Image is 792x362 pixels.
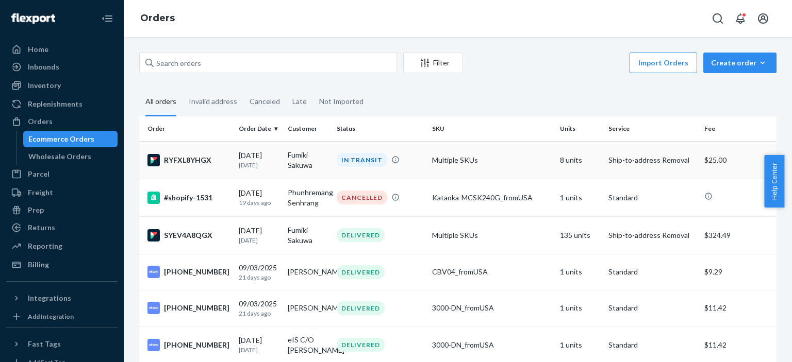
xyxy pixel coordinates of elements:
div: Billing [28,260,49,270]
a: Add Integration [6,311,118,323]
div: IN TRANSIT [337,153,387,167]
button: Open Search Box [707,8,728,29]
th: Fee [700,116,777,141]
button: Fast Tags [6,336,118,352]
div: 3000-DN_fromUSA [432,340,551,350]
div: SYEV4A8QGX [147,229,230,242]
a: Inbounds [6,59,118,75]
a: Billing [6,256,118,273]
a: Ecommerce Orders [23,131,118,147]
div: Orders [28,116,53,127]
img: Flexport logo [11,13,55,24]
td: Phunhremang Senhrang [284,179,333,216]
div: Inbounds [28,62,59,72]
td: Ship-to-address Removal [604,141,700,179]
a: Prep [6,202,118,218]
p: 21 days ago [239,309,279,318]
td: [PERSON_NAME] [284,290,333,326]
div: Add Integration [28,312,74,321]
div: Home [28,44,48,55]
a: Wholesale Orders [23,148,118,165]
p: Standard [608,193,696,203]
p: Standard [608,267,696,277]
div: Reporting [28,241,62,251]
p: Standard [608,303,696,313]
div: [DATE] [239,226,279,245]
a: Orders [140,12,175,24]
div: Late [292,88,307,115]
td: $9.29 [700,254,777,290]
p: [DATE] [239,236,279,245]
button: Integrations [6,290,118,306]
button: Close Navigation [97,8,118,29]
td: Ship-to-address Removal [604,216,700,254]
div: [PHONE_NUMBER] [147,302,230,314]
div: Filter [404,58,463,68]
div: Replenishments [28,99,82,109]
div: All orders [145,88,176,116]
button: Create order [703,53,777,73]
div: Integrations [28,293,71,303]
button: Open notifications [730,8,751,29]
div: 3000-DN_fromUSA [432,303,551,313]
div: [PHONE_NUMBER] [147,339,230,351]
div: Freight [28,187,53,198]
button: Import Orders [630,53,697,73]
a: Reporting [6,238,118,254]
div: [DATE] [239,335,279,354]
a: Orders [6,113,118,130]
p: Standard [608,340,696,350]
div: CANCELLED [337,191,387,204]
td: 1 units [556,179,605,216]
div: DELIVERED [337,265,385,279]
div: 09/03/2025 [239,263,279,282]
ol: breadcrumbs [132,4,183,33]
td: Fumiki Sakuwa [284,141,333,179]
button: Open account menu [753,8,773,29]
th: Order [139,116,235,141]
td: $11.42 [700,290,777,326]
div: Parcel [28,169,49,179]
td: Multiple SKUs [428,216,555,254]
p: 19 days ago [239,198,279,207]
div: Prep [28,205,44,215]
div: Inventory [28,80,61,91]
div: Canceled [250,88,280,115]
p: [DATE] [239,161,279,169]
td: $324.49 [700,216,777,254]
button: Help Center [764,155,784,208]
div: CBV04_fromUSA [432,267,551,277]
div: Invalid address [189,88,237,115]
td: 1 units [556,254,605,290]
div: DELIVERED [337,338,385,352]
div: Wholesale Orders [28,151,91,162]
p: 21 days ago [239,273,279,282]
div: Ecommerce Orders [28,134,94,144]
a: Freight [6,184,118,201]
th: Units [556,116,605,141]
input: Search orders [139,53,397,73]
div: DELIVERED [337,228,385,242]
p: [DATE] [239,346,279,354]
a: Returns [6,219,118,236]
div: Not Imported [319,88,364,115]
td: $25.00 [700,141,777,179]
div: Returns [28,222,55,233]
div: 09/03/2025 [239,299,279,318]
th: Order Date [235,116,284,141]
div: #shopify-1531 [147,192,230,204]
div: Customer [288,124,328,133]
div: [DATE] [239,188,279,207]
div: Kataoka-MCSK240G_fromUSA [432,193,551,203]
th: Service [604,116,700,141]
div: RYFXL8YHGX [147,154,230,166]
div: DELIVERED [337,301,385,315]
div: [DATE] [239,150,279,169]
td: 135 units [556,216,605,254]
td: Multiple SKUs [428,141,555,179]
a: Inventory [6,77,118,94]
td: 1 units [556,290,605,326]
th: Status [333,116,428,141]
div: Fast Tags [28,339,61,349]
